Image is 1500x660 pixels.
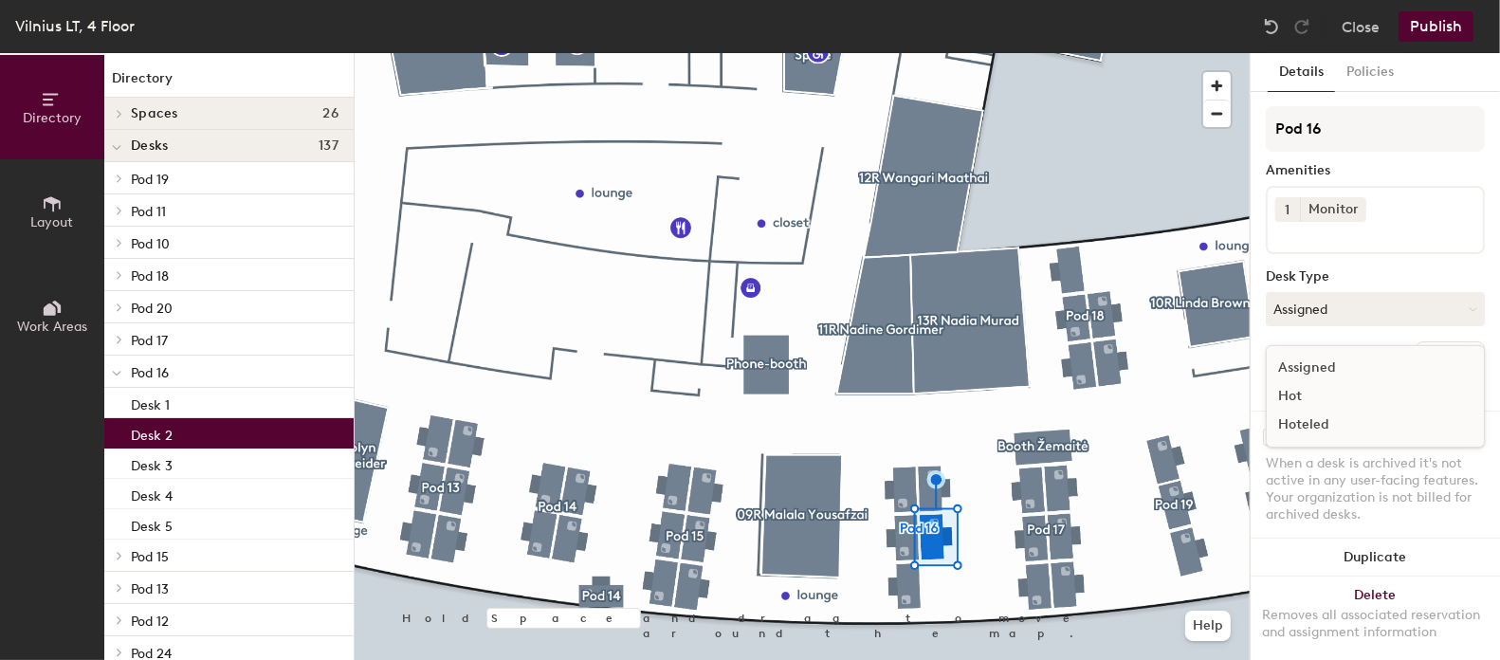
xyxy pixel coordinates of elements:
p: Desk 1 [131,392,170,413]
div: Hot [1267,382,1456,411]
div: Monitor [1300,197,1366,222]
span: 137 [319,138,338,154]
img: Redo [1292,17,1311,36]
span: Layout [31,214,74,230]
button: Help [1185,611,1231,641]
button: Assigned [1266,292,1485,326]
button: Policies [1335,53,1405,92]
div: When a desk is archived it's not active in any user-facing features. Your organization is not bil... [1266,455,1485,523]
span: Work Areas [17,319,87,335]
button: DeleteRemoves all associated reservation and assignment information [1251,577,1500,660]
button: Details [1268,53,1335,92]
span: Pod 13 [131,581,169,597]
p: Desk 4 [131,483,173,504]
div: Vilnius LT, 4 Floor [15,14,135,38]
button: Ungroup [1416,341,1485,374]
button: Duplicate [1251,539,1500,577]
button: 1 [1275,197,1300,222]
img: Undo [1262,17,1281,36]
button: Close [1342,11,1380,42]
div: Amenities [1266,163,1485,178]
span: Pod 19 [131,172,169,188]
span: Pod 18 [131,268,169,284]
span: Pod 16 [131,365,169,381]
span: Pod 12 [131,614,169,630]
span: Pod 11 [131,204,166,220]
span: Pod 10 [131,236,170,252]
span: Spaces [131,106,178,121]
div: Desk Type [1266,269,1485,284]
div: Removes all associated reservation and assignment information [1262,607,1489,641]
p: Desk 2 [131,422,173,444]
div: Hoteled [1267,411,1456,439]
span: Directory [23,110,82,126]
span: Pod 20 [131,301,173,317]
span: 26 [322,106,338,121]
div: Assigned [1267,354,1456,382]
button: Publish [1399,11,1473,42]
p: Desk 3 [131,452,173,474]
span: 1 [1286,200,1290,220]
h1: Directory [104,68,354,98]
span: Desks [131,138,168,154]
span: Pod 15 [131,549,169,565]
p: Desk 5 [131,513,173,535]
span: Pod 17 [131,333,168,349]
